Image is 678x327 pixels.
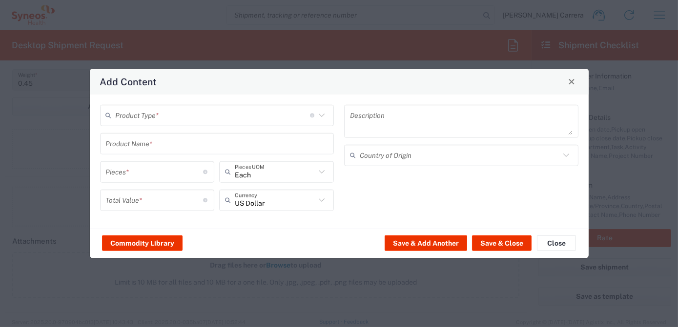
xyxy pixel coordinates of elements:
button: Close [537,235,576,251]
button: Save & Add Another [385,235,467,251]
button: Commodity Library [102,235,183,251]
h4: Add Content [100,75,157,89]
button: Close [565,75,578,88]
button: Save & Close [472,235,532,251]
